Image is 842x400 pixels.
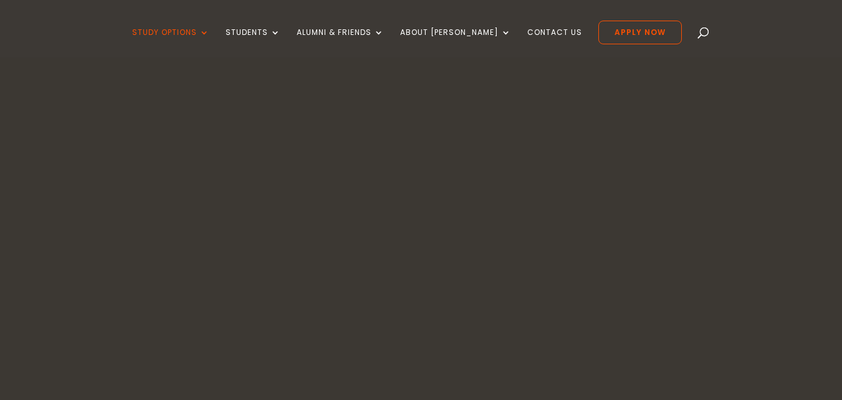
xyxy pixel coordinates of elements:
[400,28,511,57] a: About [PERSON_NAME]
[132,28,209,57] a: Study Options
[527,28,582,57] a: Contact Us
[297,28,384,57] a: Alumni & Friends
[226,28,280,57] a: Students
[598,21,682,44] a: Apply Now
